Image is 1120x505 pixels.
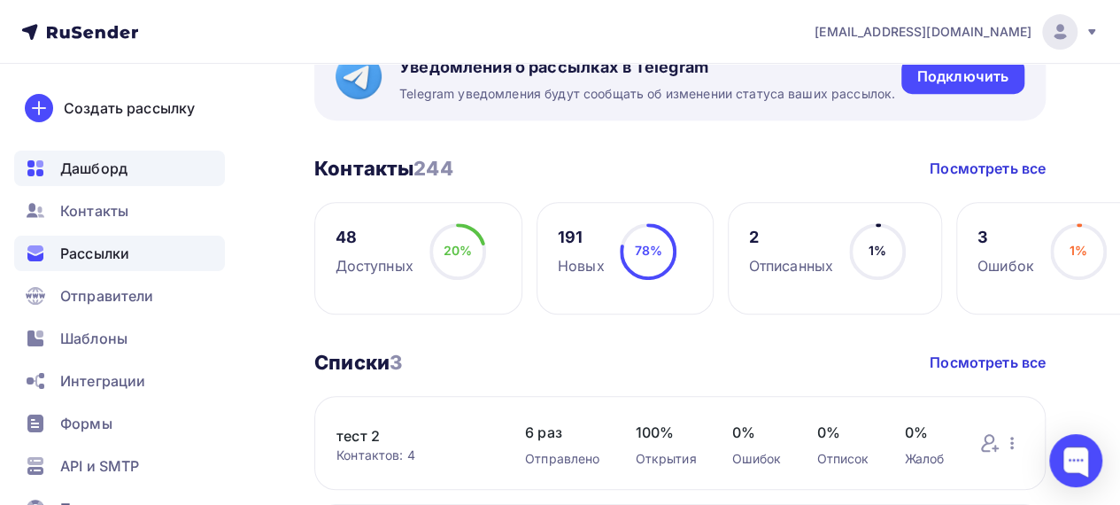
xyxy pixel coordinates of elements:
[60,158,127,179] span: Дашборд
[14,236,225,271] a: Рассылки
[869,243,886,258] span: 1%
[904,422,944,443] span: 0%
[60,370,145,392] span: Интеграции
[977,227,1034,248] div: 3
[558,227,605,248] div: 191
[635,450,696,468] div: Открытия
[444,243,472,258] span: 20%
[314,350,402,375] h3: Списки
[14,151,225,186] a: Дашборд
[64,97,195,119] div: Создать рассылку
[60,243,129,264] span: Рассылки
[816,422,869,443] span: 0%
[525,450,599,468] div: Отправлено
[14,278,225,314] a: Отправители
[731,450,781,468] div: Ошибок
[748,255,832,276] div: Отписанных
[314,156,453,181] h3: Контакты
[60,328,127,349] span: Шаблоны
[60,285,154,307] span: Отправители
[930,158,1046,179] a: Посмотреть все
[635,422,696,443] span: 100%
[815,23,1031,41] span: [EMAIL_ADDRESS][DOMAIN_NAME]
[525,422,599,443] span: 6 раз
[336,227,413,248] div: 48
[399,57,895,78] span: Уведомления о рассылках в Telegram
[816,450,869,468] div: Отписок
[748,227,832,248] div: 2
[1070,243,1087,258] span: 1%
[815,14,1099,50] a: [EMAIL_ADDRESS][DOMAIN_NAME]
[930,352,1046,373] a: Посмотреть все
[399,85,895,103] span: Telegram уведомления будут сообщать об изменении статуса ваших рассылок.
[977,255,1034,276] div: Ошибок
[731,422,781,443] span: 0%
[60,455,139,477] span: API и SMTP
[336,255,413,276] div: Доступных
[558,255,605,276] div: Новых
[14,321,225,356] a: Шаблоны
[413,157,452,180] span: 244
[14,193,225,229] a: Контакты
[336,447,490,464] div: Контактов: 4
[14,406,225,441] a: Формы
[635,243,662,258] span: 78%
[390,351,402,374] span: 3
[904,450,944,468] div: Жалоб
[60,200,128,221] span: Контакты
[60,413,112,434] span: Формы
[917,66,1008,87] div: Подключить
[336,425,490,447] a: тест 2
